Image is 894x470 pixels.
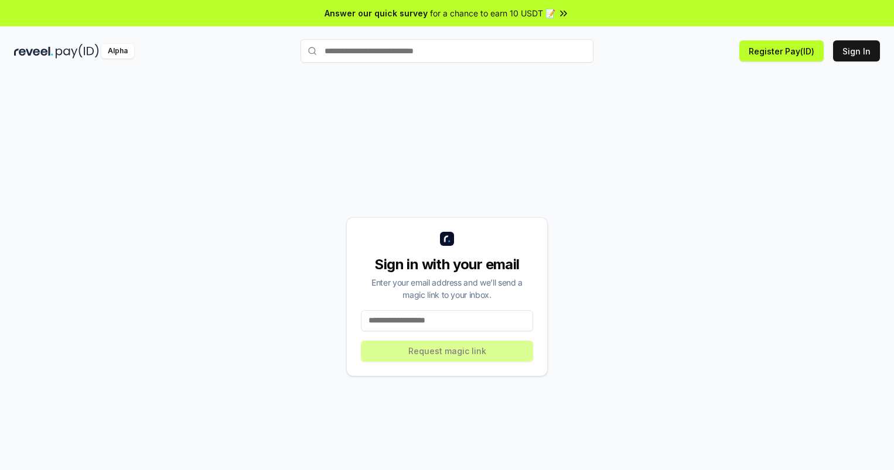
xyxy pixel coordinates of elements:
button: Register Pay(ID) [739,40,824,61]
button: Sign In [833,40,880,61]
img: logo_small [440,232,454,246]
span: for a chance to earn 10 USDT 📝 [430,7,555,19]
div: Alpha [101,44,134,59]
img: pay_id [56,44,99,59]
span: Answer our quick survey [325,7,428,19]
div: Sign in with your email [361,255,533,274]
div: Enter your email address and we’ll send a magic link to your inbox. [361,276,533,301]
img: reveel_dark [14,44,53,59]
